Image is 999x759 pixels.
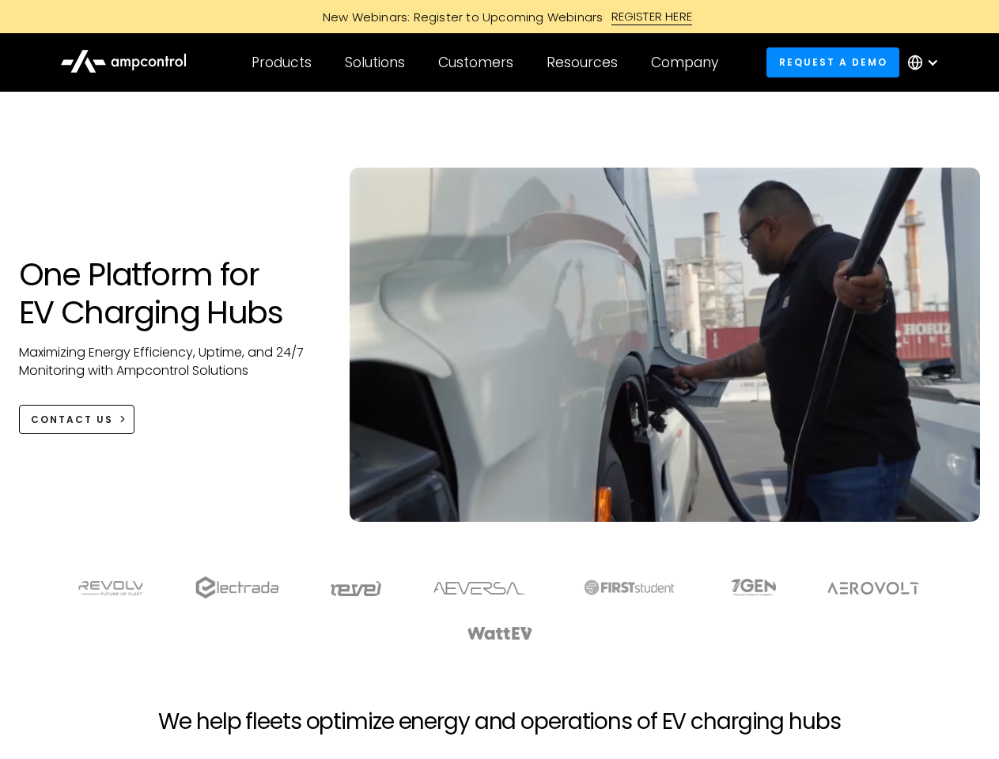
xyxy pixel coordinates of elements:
[144,8,856,25] a: New Webinars: Register to Upcoming WebinarsREGISTER HERE
[19,344,319,379] p: Maximizing Energy Efficiency, Uptime, and 24/7 Monitoring with Ampcontrol Solutions
[827,582,921,595] img: Aerovolt Logo
[31,413,113,427] div: CONTACT US
[19,255,319,331] h1: One Platform for EV Charging Hubs
[19,405,135,434] a: CONTACT US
